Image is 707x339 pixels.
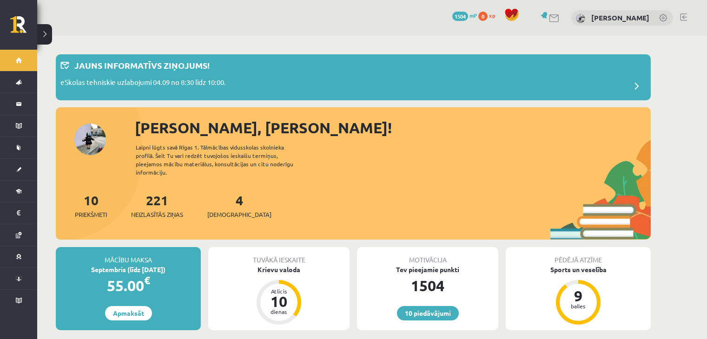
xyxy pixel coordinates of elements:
[207,210,271,219] span: [DEMOGRAPHIC_DATA]
[506,265,651,326] a: Sports un veselība 9 balles
[131,192,183,219] a: 221Neizlasītās ziņas
[397,306,459,320] a: 10 piedāvājumi
[469,12,477,19] span: mP
[74,59,210,72] p: Jauns informatīvs ziņojums!
[357,265,498,274] div: Tev pieejamie punkti
[506,265,651,274] div: Sports un veselība
[10,16,37,39] a: Rīgas 1. Tālmācības vidusskola
[357,274,498,297] div: 1504
[60,77,226,90] p: eSkolas tehniskie uzlabojumi 04.09 no 8:30 līdz 10:00.
[489,12,495,19] span: xp
[357,247,498,265] div: Motivācija
[75,210,107,219] span: Priekšmeti
[56,247,201,265] div: Mācību maksa
[208,247,350,265] div: Tuvākā ieskaite
[265,309,293,314] div: dienas
[591,13,649,22] a: [PERSON_NAME]
[56,265,201,274] div: Septembris (līdz [DATE])
[135,117,651,139] div: [PERSON_NAME], [PERSON_NAME]!
[105,306,152,320] a: Apmaksāt
[131,210,183,219] span: Neizlasītās ziņas
[60,59,646,96] a: Jauns informatīvs ziņojums! eSkolas tehniskie uzlabojumi 04.09 no 8:30 līdz 10:00.
[452,12,468,21] span: 1504
[452,12,477,19] a: 1504 mP
[564,303,592,309] div: balles
[75,192,107,219] a: 10Priekšmeti
[478,12,500,19] a: 0 xp
[265,294,293,309] div: 10
[576,14,585,23] img: Marta Elizabete Štūlberga
[208,265,350,326] a: Krievu valoda Atlicis 10 dienas
[144,274,150,287] span: €
[56,274,201,297] div: 55.00
[564,288,592,303] div: 9
[136,143,310,176] div: Laipni lūgts savā Rīgas 1. Tālmācības vidusskolas skolnieka profilā. Šeit Tu vari redzēt tuvojošo...
[207,192,271,219] a: 4[DEMOGRAPHIC_DATA]
[478,12,488,21] span: 0
[208,265,350,274] div: Krievu valoda
[265,288,293,294] div: Atlicis
[506,247,651,265] div: Pēdējā atzīme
